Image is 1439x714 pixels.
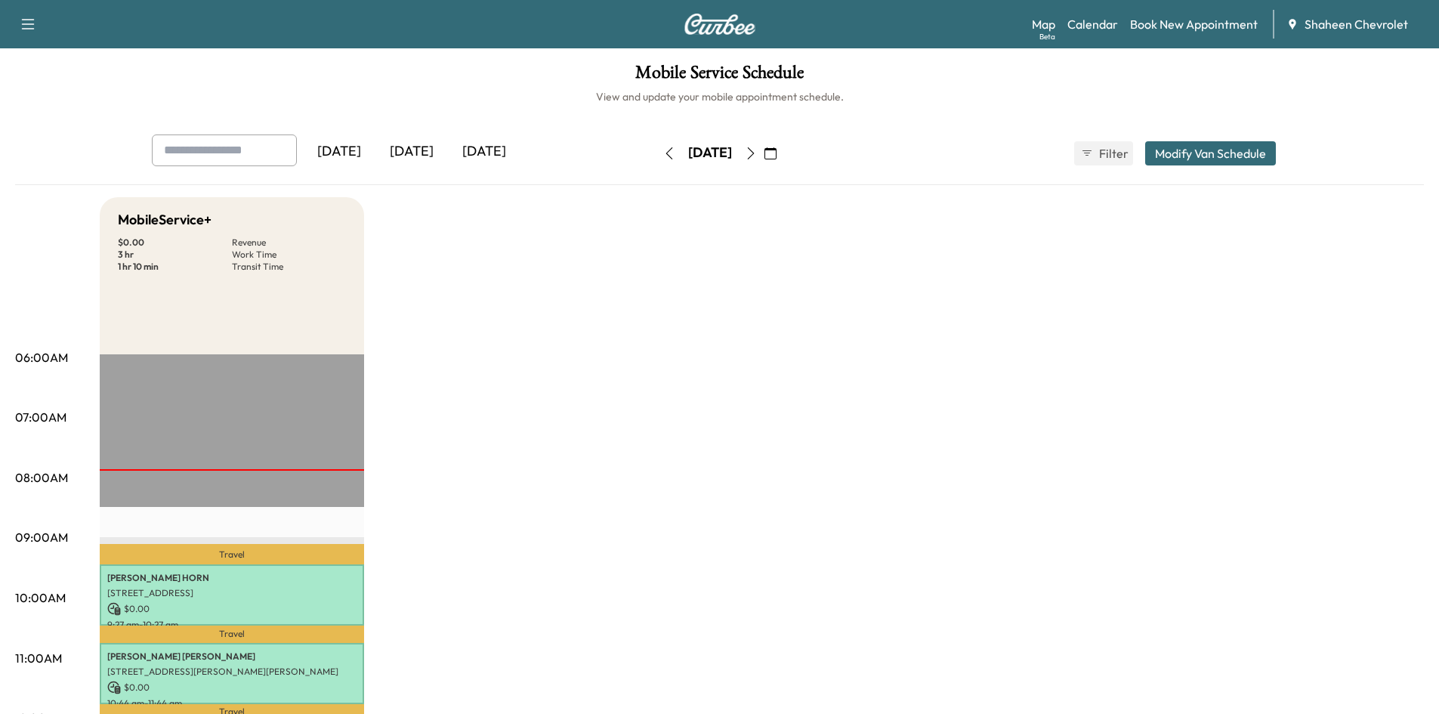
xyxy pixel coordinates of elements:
img: Curbee Logo [684,14,756,35]
span: Filter [1099,144,1126,162]
h1: Mobile Service Schedule [15,63,1424,89]
a: MapBeta [1032,15,1055,33]
p: 08:00AM [15,468,68,487]
p: 10:00AM [15,589,66,607]
span: Shaheen Chevrolet [1305,15,1408,33]
p: 11:00AM [15,649,62,667]
button: Modify Van Schedule [1145,141,1276,165]
p: $ 0.00 [107,602,357,616]
p: 09:00AM [15,528,68,546]
h5: MobileService+ [118,209,212,230]
p: 1 hr 10 min [118,261,232,273]
p: [STREET_ADDRESS][PERSON_NAME][PERSON_NAME] [107,666,357,678]
p: 10:44 am - 11:44 am [107,697,357,709]
p: 9:27 am - 10:27 am [107,619,357,631]
p: 3 hr [118,249,232,261]
div: Beta [1039,31,1055,42]
p: Travel [100,626,364,643]
p: $ 0.00 [118,236,232,249]
div: [DATE] [303,134,375,169]
div: [DATE] [448,134,520,169]
div: [DATE] [688,144,732,162]
p: Work Time [232,249,346,261]
a: Book New Appointment [1130,15,1258,33]
p: [PERSON_NAME] [PERSON_NAME] [107,651,357,663]
p: [PERSON_NAME] HORN [107,572,357,584]
p: 07:00AM [15,408,66,426]
button: Filter [1074,141,1133,165]
h6: View and update your mobile appointment schedule. [15,89,1424,104]
p: Transit Time [232,261,346,273]
div: [DATE] [375,134,448,169]
p: Revenue [232,236,346,249]
a: Calendar [1067,15,1118,33]
p: 06:00AM [15,348,68,366]
p: Travel [100,544,364,564]
p: [STREET_ADDRESS] [107,587,357,599]
p: $ 0.00 [107,681,357,694]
